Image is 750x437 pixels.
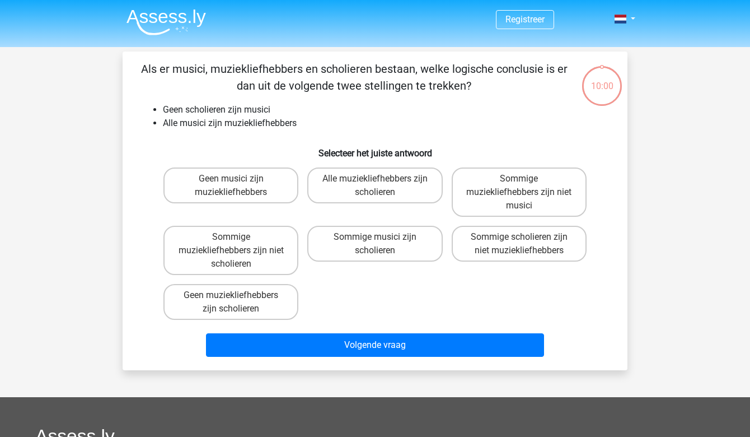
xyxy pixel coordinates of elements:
[163,168,298,203] label: Geen musici zijn muziekliefhebbers
[452,226,587,262] label: Sommige scholieren zijn niet muziekliefhebbers
[163,117,610,130] li: Alle musici zijn muziekliefhebbers
[452,168,587,217] label: Sommige muziekliefhebbers zijn niet musici
[307,168,442,203] label: Alle muziekliefhebbers zijn scholieren
[163,103,610,117] li: Geen scholieren zijn musici
[126,9,206,35] img: Assessly
[206,333,545,357] button: Volgende vraag
[163,226,298,275] label: Sommige muziekliefhebbers zijn niet scholieren
[163,284,298,320] label: Geen muziekliefhebbers zijn scholieren
[140,61,568,94] p: Als er musici, muziekliefhebbers en scholieren bestaan, welke logische conclusie is er dan uit de...
[581,65,623,93] div: 10:00
[505,14,545,25] a: Registreer
[140,139,610,159] h6: Selecteer het juiste antwoord
[307,226,442,262] label: Sommige musici zijn scholieren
